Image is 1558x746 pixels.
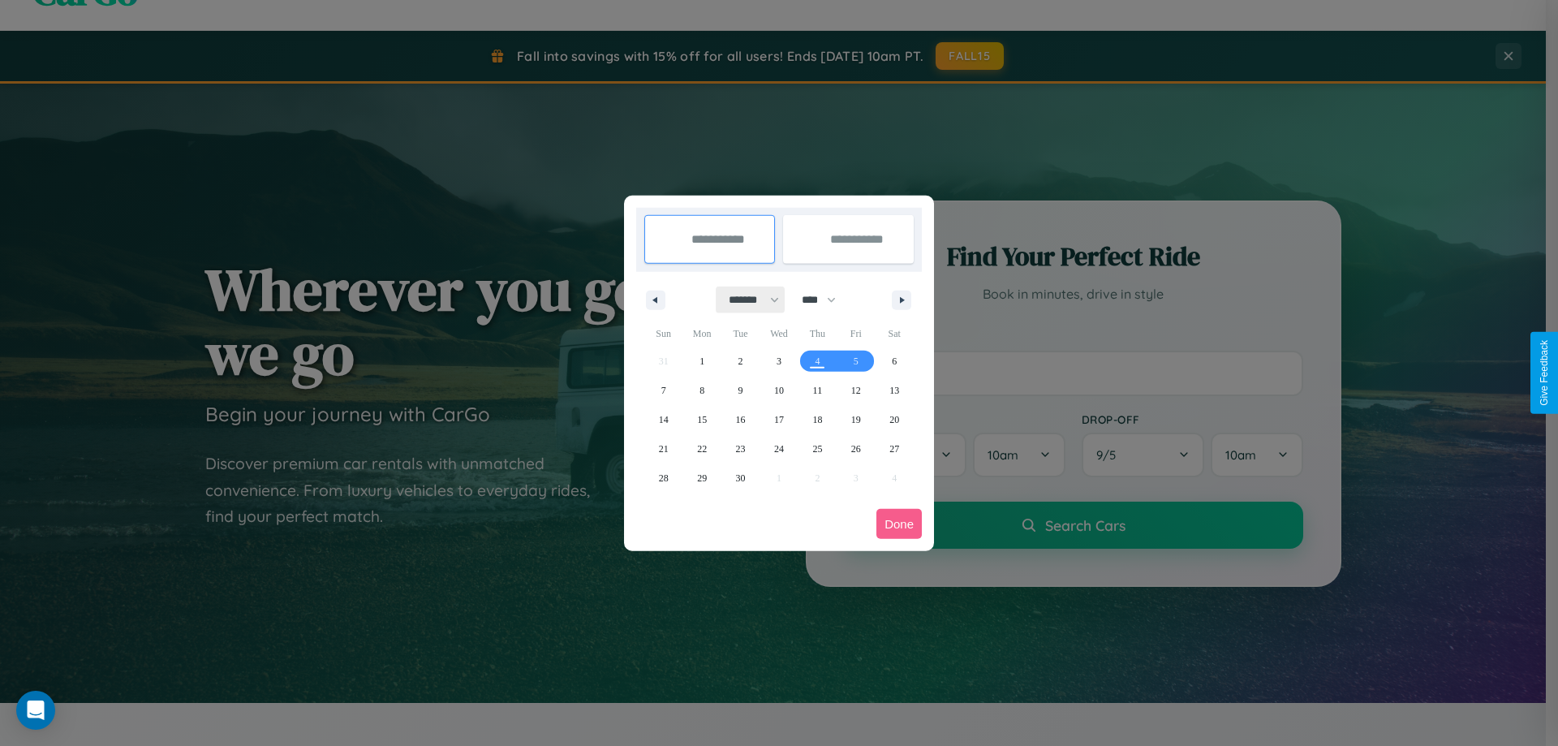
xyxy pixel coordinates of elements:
span: 11 [813,376,823,405]
span: 13 [889,376,899,405]
button: 14 [644,405,682,434]
button: Done [876,509,922,539]
button: 4 [798,347,837,376]
button: 3 [760,347,798,376]
span: 17 [774,405,784,434]
button: 2 [721,347,760,376]
span: 9 [738,376,743,405]
span: 27 [889,434,899,464]
span: Thu [798,321,837,347]
div: Open Intercom Messenger [16,691,55,730]
button: 18 [798,405,837,434]
span: 4 [815,347,820,376]
span: 26 [851,434,861,464]
button: 25 [798,434,837,464]
button: 27 [876,434,914,464]
span: 12 [851,376,861,405]
button: 24 [760,434,798,464]
span: Mon [682,321,721,347]
button: 12 [837,376,875,405]
button: 6 [876,347,914,376]
span: Wed [760,321,798,347]
span: 21 [659,434,669,464]
button: 9 [721,376,760,405]
button: 15 [682,405,721,434]
span: Sat [876,321,914,347]
span: 18 [812,405,822,434]
button: 8 [682,376,721,405]
span: 23 [736,434,746,464]
div: Give Feedback [1539,340,1550,406]
button: 7 [644,376,682,405]
span: 1 [699,347,704,376]
button: 5 [837,347,875,376]
span: 15 [697,405,707,434]
button: 28 [644,464,682,493]
button: 20 [876,405,914,434]
span: 6 [892,347,897,376]
span: Tue [721,321,760,347]
span: 25 [812,434,822,464]
span: 29 [697,464,707,493]
span: 22 [697,434,707,464]
button: 19 [837,405,875,434]
span: Sun [644,321,682,347]
button: 13 [876,376,914,405]
span: 5 [854,347,859,376]
span: 30 [736,464,746,493]
span: 28 [659,464,669,493]
span: 8 [699,376,704,405]
button: 11 [798,376,837,405]
button: 26 [837,434,875,464]
span: 3 [777,347,781,376]
span: 16 [736,405,746,434]
span: 19 [851,405,861,434]
button: 23 [721,434,760,464]
span: 7 [661,376,666,405]
span: 14 [659,405,669,434]
button: 17 [760,405,798,434]
span: Fri [837,321,875,347]
button: 22 [682,434,721,464]
button: 1 [682,347,721,376]
span: 24 [774,434,784,464]
button: 30 [721,464,760,493]
button: 21 [644,434,682,464]
button: 10 [760,376,798,405]
span: 2 [738,347,743,376]
span: 20 [889,405,899,434]
span: 10 [774,376,784,405]
button: 16 [721,405,760,434]
button: 29 [682,464,721,493]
